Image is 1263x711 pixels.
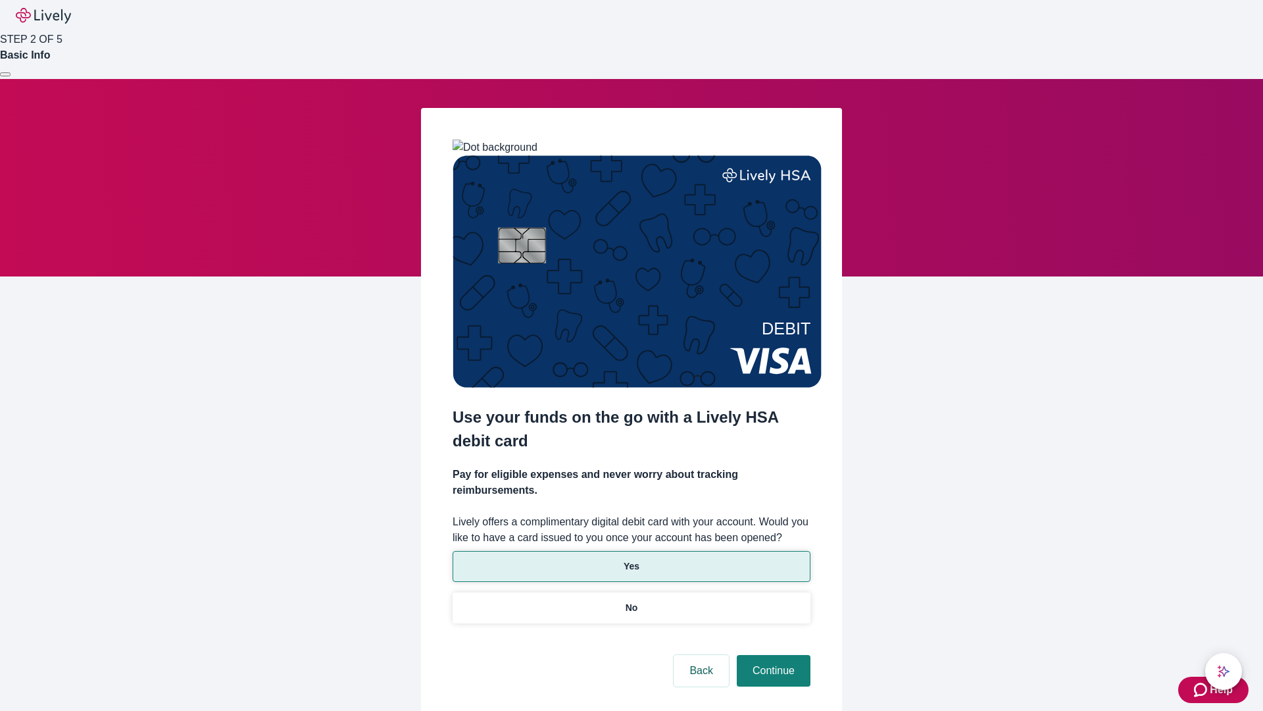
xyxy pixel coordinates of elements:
[453,155,822,388] img: Debit card
[1210,682,1233,698] span: Help
[453,406,810,453] h2: Use your funds on the go with a Lively HSA debit card
[626,601,638,615] p: No
[16,8,71,24] img: Lively
[1217,665,1230,678] svg: Lively AI Assistant
[674,655,729,687] button: Back
[1205,653,1242,690] button: chat
[1194,682,1210,698] svg: Zendesk support icon
[737,655,810,687] button: Continue
[453,592,810,623] button: No
[453,514,810,546] label: Lively offers a complimentary digital debit card with your account. Would you like to have a card...
[453,140,537,155] img: Dot background
[1178,677,1249,703] button: Zendesk support iconHelp
[624,560,639,573] p: Yes
[453,551,810,582] button: Yes
[453,467,810,498] h4: Pay for eligible expenses and never worry about tracking reimbursements.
